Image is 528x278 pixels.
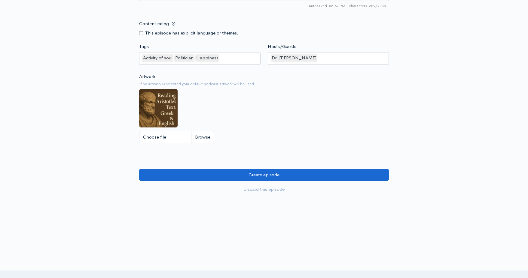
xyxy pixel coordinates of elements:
label: Hosts/Guests [268,43,296,50]
div: Dr. [PERSON_NAME] [271,54,317,62]
label: Content rating [139,18,169,30]
label: Artwork [139,73,155,80]
div: Happiness [195,54,219,62]
span: Autosaved: 05:57 PM [309,3,345,9]
span: 689/2000 [349,3,386,9]
small: If no artwork is selected your default podcast artwork will be used [139,81,389,87]
label: Tags [139,43,149,50]
div: Politician [174,54,194,62]
label: This episode has explicit language or themes. [145,30,238,37]
input: Create episode [139,169,389,181]
div: Activity of soul [142,54,173,62]
a: Discard this episode [139,183,389,196]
